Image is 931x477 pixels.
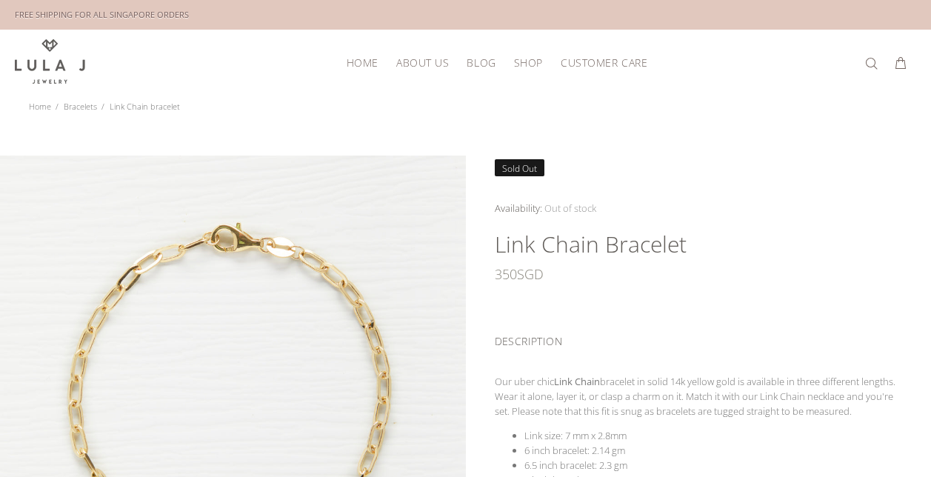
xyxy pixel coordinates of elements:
[495,259,517,289] span: 350
[15,7,189,23] div: FREE SHIPPING FOR ALL SINGAPORE ORDERS
[29,101,51,112] a: Home
[338,51,387,74] a: HOME
[524,443,903,458] li: 6 inch bracelet: 2.14 gm
[495,316,903,362] div: DESCRIPTION
[467,57,495,68] span: Blog
[64,101,97,112] a: Bracelets
[561,57,647,68] span: Customer Care
[495,201,542,215] span: Availability:
[495,374,903,418] p: Our uber chic bracelet in solid 14k yellow gold is available in three different lengths. Wear it ...
[110,101,180,112] span: Link Chain bracelet
[458,51,504,74] a: Blog
[495,230,903,259] h1: Link Chain bracelet
[554,375,600,388] strong: Link Chain
[524,428,903,443] li: Link size: 7 mm x 2.8mm
[514,57,543,68] span: Shop
[495,159,544,176] div: Sold Out
[396,57,449,68] span: About Us
[495,259,903,289] div: SGD
[347,57,378,68] span: HOME
[552,51,647,74] a: Customer Care
[544,201,596,215] span: Out of stock
[524,458,903,473] li: 6.5 inch bracelet: 2.3 gm
[505,51,552,74] a: Shop
[387,51,458,74] a: About Us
